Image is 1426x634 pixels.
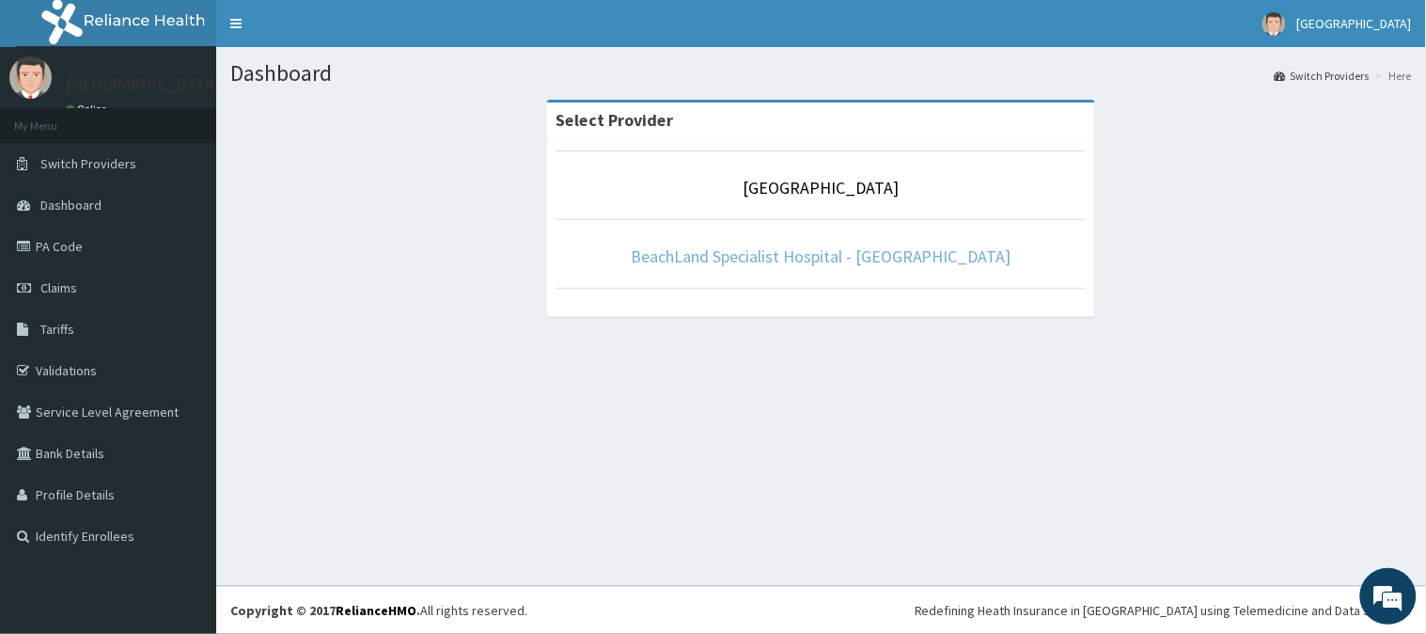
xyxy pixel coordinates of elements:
p: [GEOGRAPHIC_DATA] [66,76,221,93]
a: [GEOGRAPHIC_DATA] [744,177,900,198]
a: BeachLand Specialist Hospital - [GEOGRAPHIC_DATA] [631,246,1011,267]
a: Switch Providers [1275,68,1370,84]
span: Claims [40,279,77,296]
span: Tariffs [40,321,74,338]
strong: Select Provider [556,109,674,131]
strong: Copyright © 2017 . [230,602,420,619]
li: Here [1371,68,1412,84]
img: User Image [9,56,52,99]
img: User Image [1262,12,1286,36]
a: Online [66,103,111,116]
div: Redefining Heath Insurance in [GEOGRAPHIC_DATA] using Telemedicine and Data Science! [915,601,1412,620]
span: [GEOGRAPHIC_DATA] [1297,15,1412,32]
span: Switch Providers [40,155,136,172]
a: RelianceHMO [336,602,416,619]
footer: All rights reserved. [216,586,1426,634]
span: Dashboard [40,197,102,214]
h1: Dashboard [230,61,1412,86]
